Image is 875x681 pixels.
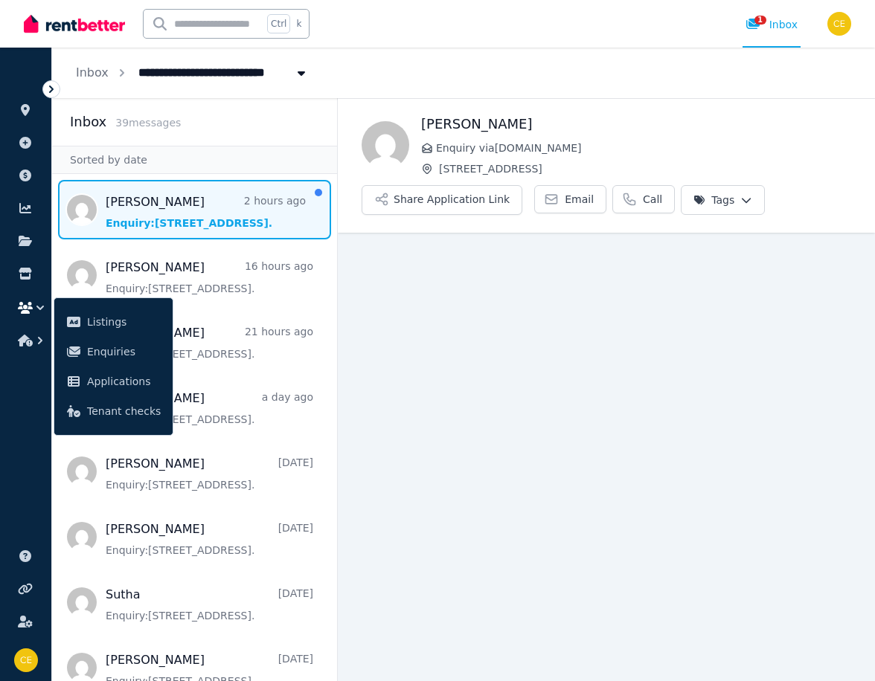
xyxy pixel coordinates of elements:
[106,193,306,230] a: [PERSON_NAME]2 hours agoEnquiry:[STREET_ADDRESS].
[565,192,594,207] span: Email
[106,455,313,492] a: [PERSON_NAME][DATE]Enquiry:[STREET_ADDRESS].
[87,402,161,420] span: Tenant checks
[60,396,167,426] a: Tenant checks
[754,16,766,25] span: 1
[362,121,409,169] img: Henry
[106,390,313,427] a: [PERSON_NAME]a day agoEnquiry:[STREET_ADDRESS].
[681,185,765,215] button: Tags
[439,161,851,176] span: [STREET_ADDRESS]
[267,14,290,33] span: Ctrl
[14,648,38,672] img: Cheryl Evans
[106,586,313,623] a: Sutha[DATE]Enquiry:[STREET_ADDRESS].
[60,367,167,396] a: Applications
[70,112,106,132] h2: Inbox
[60,337,167,367] a: Enquiries
[87,343,161,361] span: Enquiries
[76,65,109,80] a: Inbox
[643,192,662,207] span: Call
[106,324,313,361] a: [PERSON_NAME]21 hours agoEnquiry:[STREET_ADDRESS].
[87,313,161,331] span: Listings
[534,185,606,213] a: Email
[436,141,851,155] span: Enquiry via [DOMAIN_NAME]
[87,372,161,390] span: Applications
[52,48,333,98] nav: Breadcrumb
[421,114,851,135] h1: [PERSON_NAME]
[296,18,301,30] span: k
[24,13,125,35] img: RentBetter
[115,117,181,129] span: 39 message s
[362,185,522,215] button: Share Application Link
[612,185,675,213] a: Call
[106,259,313,296] a: [PERSON_NAME]16 hours agoEnquiry:[STREET_ADDRESS].
[693,193,734,207] span: Tags
[746,17,798,32] div: Inbox
[827,12,851,36] img: Cheryl Evans
[60,307,167,337] a: Listings
[52,146,337,174] div: Sorted by date
[106,520,313,558] a: [PERSON_NAME][DATE]Enquiry:[STREET_ADDRESS].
